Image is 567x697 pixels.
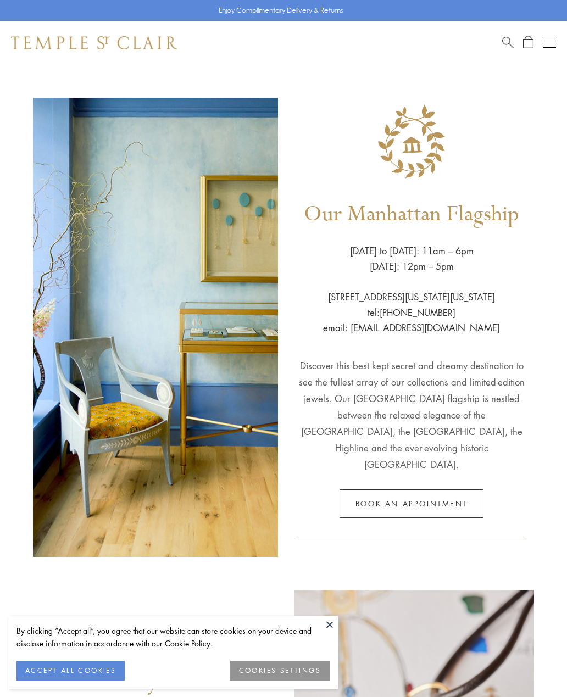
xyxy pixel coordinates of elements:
[512,645,556,686] iframe: Gorgias live chat messenger
[219,5,343,16] p: Enjoy Complimentary Delivery & Returns
[380,306,455,319] a: [PHONE_NUMBER]
[304,186,519,243] h1: Our Manhattan Flagship
[298,336,526,473] p: Discover this best kept secret and dreamy destination to see the fullest array of our collections...
[523,36,533,49] a: Open Shopping Bag
[16,624,330,650] div: By clicking “Accept all”, you agree that our website can store cookies on your device and disclos...
[543,36,556,49] button: Open navigation
[502,36,514,49] a: Search
[11,36,177,49] img: Temple St. Clair
[323,274,500,336] p: [STREET_ADDRESS][US_STATE][US_STATE] tel: email: [EMAIL_ADDRESS][DOMAIN_NAME]
[340,489,483,518] a: Book an appointment
[230,661,330,681] button: COOKIES SETTINGS
[350,243,474,274] p: [DATE] to [DATE]: 11am – 6pm [DATE]: 12pm – 5pm
[16,661,125,681] button: ACCEPT ALL COOKIES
